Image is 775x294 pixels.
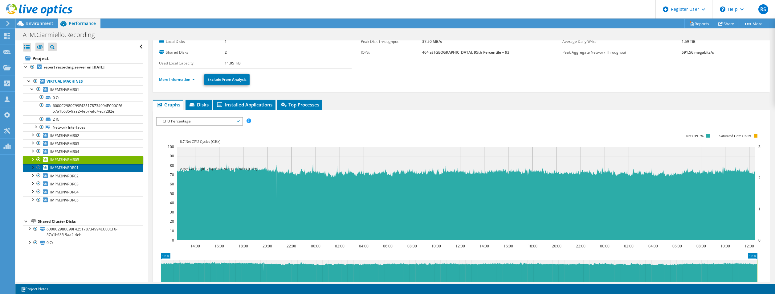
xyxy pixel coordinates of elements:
text: 0 [758,238,761,243]
span: IMPM3NVRMR01 [50,87,79,92]
text: 40 [170,200,174,205]
a: More Information [159,77,195,82]
b: 1 [225,39,227,44]
text: 30 [170,209,174,215]
text: 80 [170,163,174,168]
a: IMPM3NVRMR02 [23,131,143,139]
b: 464 at [GEOGRAPHIC_DATA], 95th Percentile = 93 [422,50,509,55]
a: Exclude From Analysis [204,74,250,85]
span: IMPM3NVRDR02 [50,173,79,179]
b: 1.59 TiB [682,39,695,44]
text: 10 [170,228,174,234]
a: 0 C: [23,93,143,101]
span: Disks [189,101,209,108]
span: CPU Percentage [160,118,239,125]
span: Installed Applications [216,101,272,108]
a: Reports [684,19,714,28]
text: 60 [170,181,174,187]
text: 10:00 [431,243,441,249]
text: 06:00 [672,243,682,249]
span: IMPM3NVRDR04 [50,189,79,195]
a: Project Notes [17,285,53,293]
a: IMPM3NVRMR03 [23,139,143,147]
text: 00:00 [311,243,320,249]
text: 50 [170,191,174,196]
b: 2 [225,50,227,55]
a: 6000C2980C99F425178734994EC00CF6-57a1b635-9aa2-4eb7-afc7-ec7282e [23,101,143,115]
label: Used Local Capacity [159,60,225,66]
span: IMPM3NVRDR01 [50,165,79,170]
a: 2 R: [23,115,143,123]
a: IMPM3NVRMR04 [23,147,143,155]
a: IMPM3NVRMR01 [23,85,143,93]
text: A peak of 7.1 (81.7%) of 8.7 NetCPU Cycles (GHz) [180,167,257,171]
b: 37.50 MB/s [422,39,442,44]
text: 08:00 [696,243,706,249]
text: 18:00 [239,243,248,249]
text: 100 [168,144,174,149]
span: IMPM3NVRDR03 [50,181,79,187]
text: 1 [758,206,761,212]
a: IMPM3NVRDR02 [23,172,143,180]
span: Top Processes [280,101,319,108]
text: 14:00 [479,243,489,249]
text: 8.7 Net CPU Cycles (GHz) [180,139,220,144]
span: IMPM3NVRDR05 [50,197,79,203]
a: Project [23,53,143,63]
div: Shared Cluster Disks [38,218,143,225]
text: 10:00 [720,243,730,249]
a: More [739,19,767,28]
b: 591.56 megabits/s [682,50,714,55]
a: IMPM3NVRDR04 [23,188,143,196]
text: 0 [172,238,174,243]
text: 16:00 [504,243,513,249]
text: 14:00 [190,243,200,249]
a: IMPM3NVRMR05 [23,156,143,164]
text: 04:00 [359,243,369,249]
text: 12:00 [744,243,754,249]
a: Virtual Machines [23,77,143,85]
a: IMPM3NVRDR03 [23,180,143,188]
b: 11.05 TiB [225,60,241,66]
text: 00:00 [600,243,610,249]
span: IMPM3NVRMR05 [50,157,79,162]
label: Average Daily Write [562,39,682,45]
a: Network Interfaces [23,123,143,131]
text: 20:00 [263,243,272,249]
text: 22:00 [287,243,296,249]
text: Net CPU % [686,134,704,138]
text: 70 [170,172,174,177]
label: Shared Disks [159,49,225,56]
text: 06:00 [383,243,393,249]
text: 04:00 [648,243,658,249]
text: 02:00 [335,243,345,249]
a: IMPM3NVRDR05 [23,196,143,204]
text: 20 [170,219,174,224]
span: RS [758,4,768,14]
span: IMPM3NVRMR03 [50,141,79,146]
span: Performance [69,20,96,26]
text: 02:00 [624,243,634,249]
a: 6000C2980C99F425178734994EC00CF6-57a1b635-9aa2-4eb [23,225,143,239]
text: 90 [170,153,174,159]
h1: ATM.Ciarmiello.Recording [20,31,104,38]
label: IOPS: [361,49,422,56]
label: Local Disks [159,39,225,45]
text: 20:00 [552,243,561,249]
text: 2 [758,175,761,180]
a: IMPM3NVRDR01 [23,164,143,172]
span: IMPM3NVRMR04 [50,149,79,154]
span: IMPM3NVRMR02 [50,133,79,138]
a: 0 C: [23,239,143,247]
text: 18:00 [528,243,537,249]
a: Share [714,19,739,28]
text: 16:00 [214,243,224,249]
b: report recording server on [DATE] [44,64,104,70]
a: report recording server on [DATE] [23,63,143,71]
label: Peak Disk Throughput [361,39,422,45]
text: 22:00 [576,243,585,249]
label: Peak Aggregate Network Throughput [562,49,682,56]
text: 08:00 [407,243,417,249]
text: 3 [758,144,761,149]
text: Saturated Core Count [719,134,752,138]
